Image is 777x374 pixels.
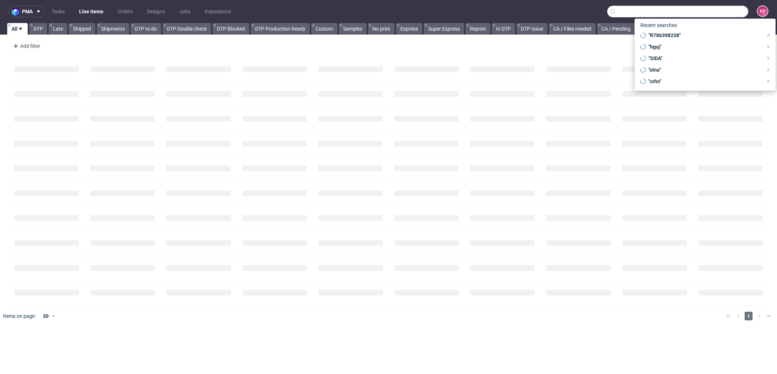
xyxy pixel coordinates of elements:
[49,23,67,35] a: Late
[646,43,763,50] span: "hguj"
[29,23,47,35] a: DTP
[3,312,36,320] span: Items on page:
[97,23,129,35] a: Shipments
[646,55,763,62] span: "SIDA"
[646,78,763,85] span: "crhn"
[7,23,28,35] a: All
[75,6,108,17] a: Line Items
[113,6,137,17] a: Orders
[311,23,337,35] a: Custom
[47,6,69,17] a: Tasks
[517,23,547,35] a: DTP Issue
[213,23,249,35] a: DTP Blocked
[549,23,596,35] a: CA / Files needed
[131,23,161,35] a: DTP to do
[424,23,464,35] a: Super Express
[465,23,490,35] a: Reprint
[175,6,195,17] a: Jobs
[745,312,753,320] span: 1
[69,23,95,35] a: Shipped
[339,23,367,35] a: Samples
[12,8,22,16] img: logo
[251,23,310,35] a: DTP Production Ready
[200,6,235,17] a: Impositions
[597,23,635,35] a: CA / Pending
[143,6,169,17] a: Designs
[646,32,763,39] span: "R786398238"
[10,40,42,52] div: Add filter
[646,66,763,73] span: "olna"
[163,23,211,35] a: DTP Double check
[9,6,45,17] button: pma
[396,23,422,35] a: Express
[38,311,51,321] div: 30
[368,23,395,35] a: No print
[758,6,768,16] figcaption: KD
[637,19,680,31] span: Recent searches
[22,9,33,14] span: pma
[492,23,515,35] a: In DTP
